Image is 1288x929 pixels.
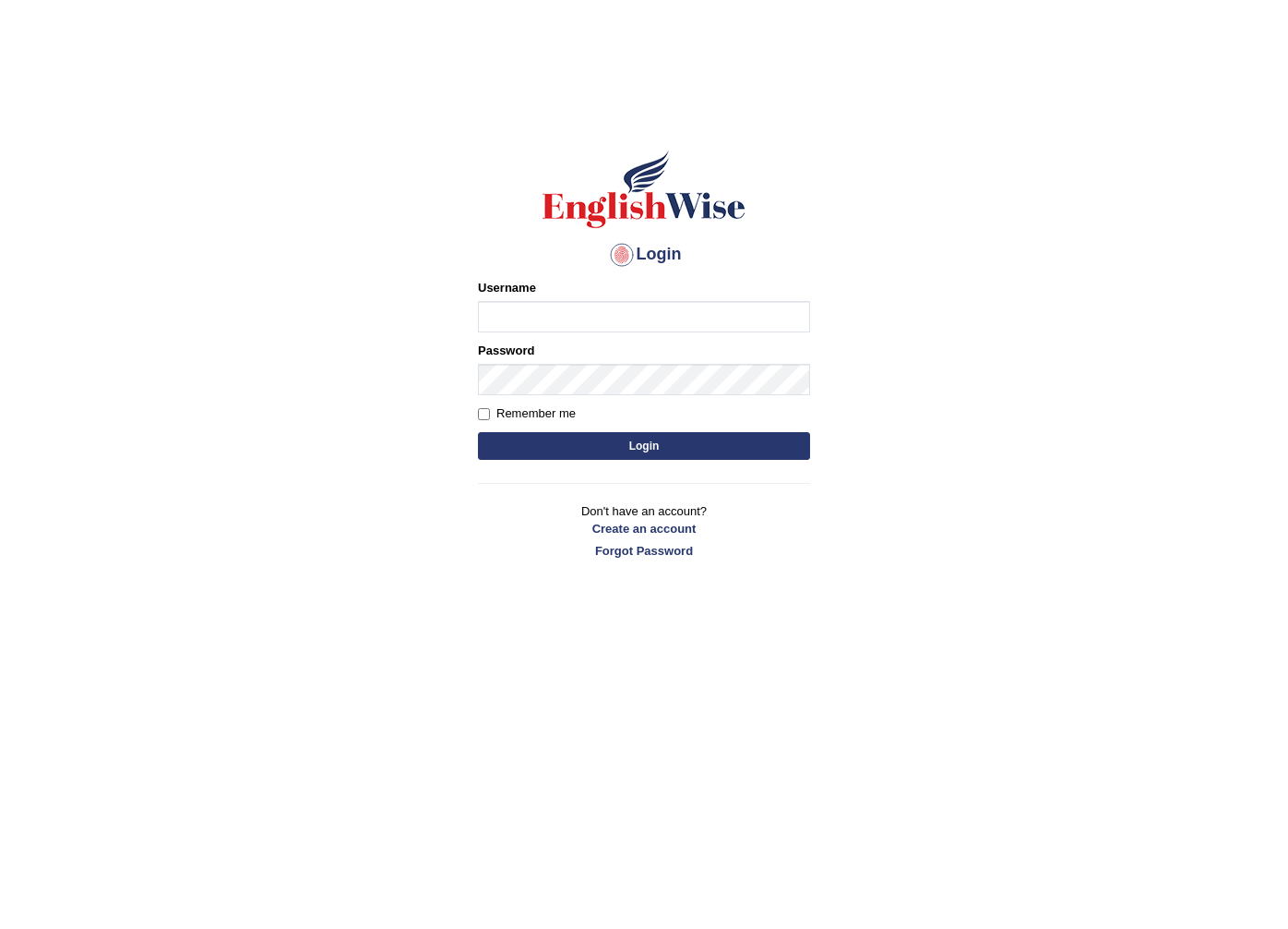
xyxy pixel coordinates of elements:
[478,279,536,296] label: Username
[478,408,490,420] input: Remember me
[478,520,810,537] a: Create an account
[478,342,534,359] label: Password
[478,542,810,560] a: Forgot Password
[539,148,749,231] img: Logo of English Wise sign in for intelligent practice with AI
[478,502,810,560] p: Don't have an account?
[478,240,810,270] h4: Login
[478,404,576,423] label: Remember me
[478,432,810,460] button: Login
